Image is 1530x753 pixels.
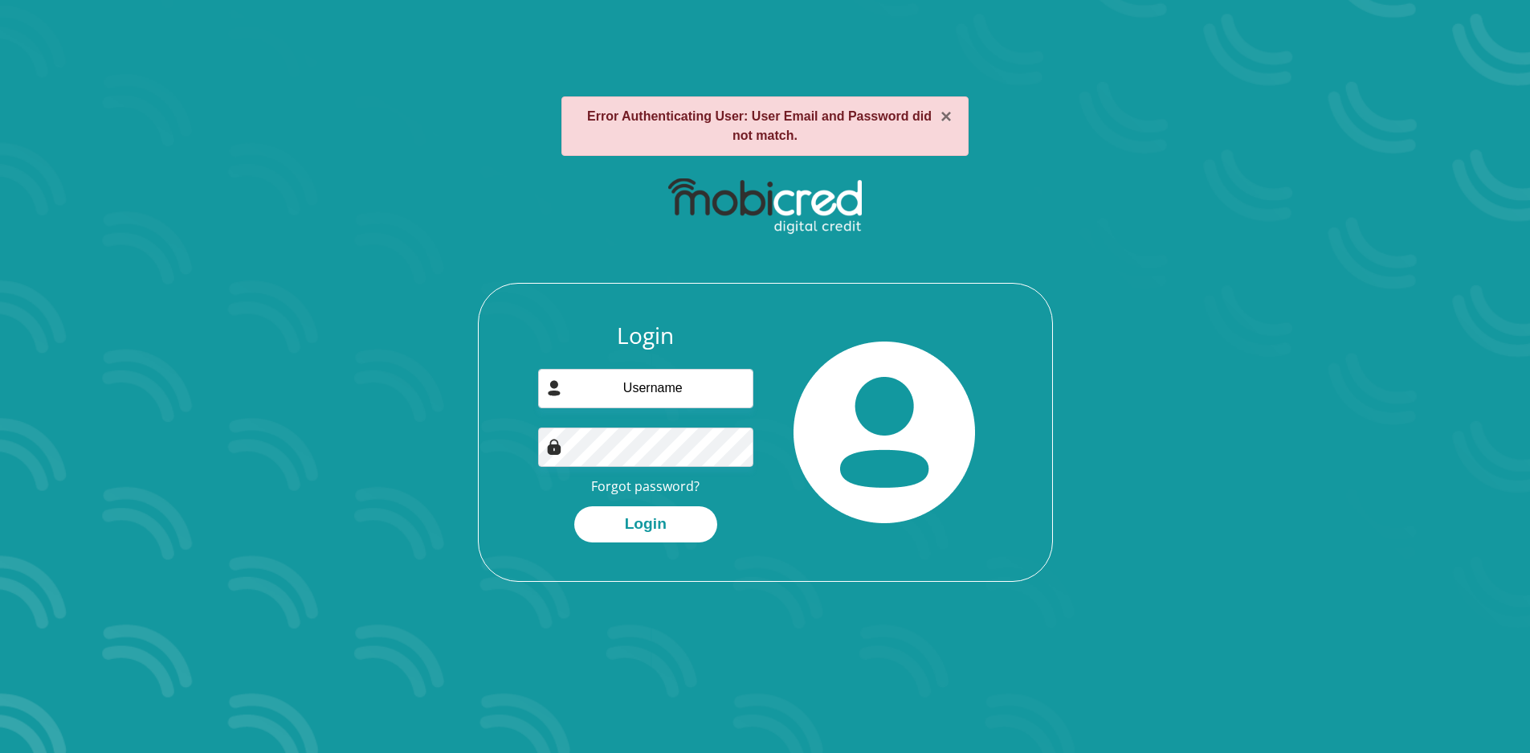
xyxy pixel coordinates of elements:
button: × [940,107,952,126]
button: Login [574,506,717,542]
strong: Error Authenticating User: User Email and Password did not match. [587,109,932,142]
img: Image [546,439,562,455]
img: user-icon image [546,380,562,396]
a: Forgot password? [591,477,700,495]
img: mobicred logo [668,178,862,235]
input: Username [538,369,753,408]
h3: Login [538,322,753,350]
